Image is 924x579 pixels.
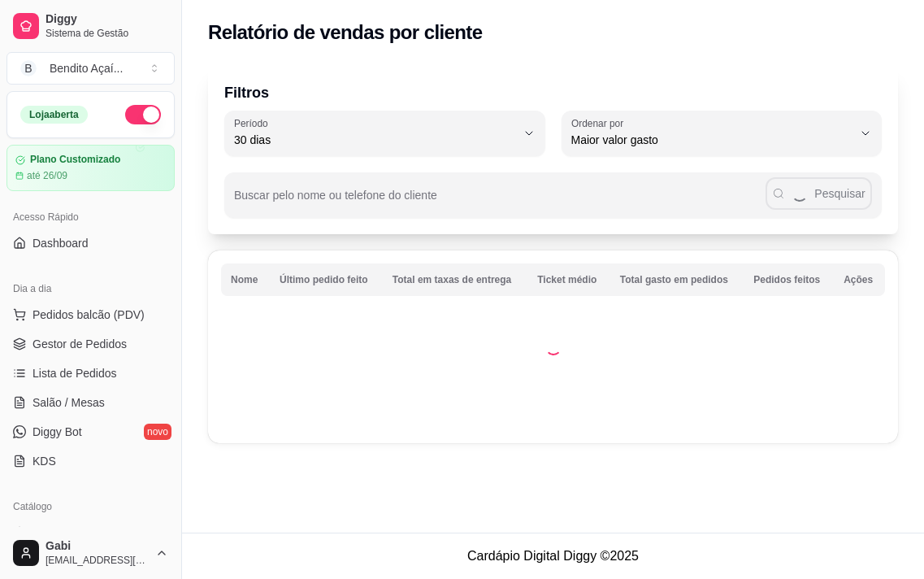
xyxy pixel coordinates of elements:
[20,106,88,124] div: Loja aberta
[33,336,127,352] span: Gestor de Pedidos
[234,194,766,210] input: Buscar pelo nome ou telefone do cliente
[7,520,175,546] a: Produtos
[33,525,78,541] span: Produtos
[33,235,89,251] span: Dashboard
[7,448,175,474] a: KDS
[125,105,161,124] button: Alterar Status
[562,111,883,156] button: Ordenar porMaior valor gasto
[46,554,149,567] span: [EMAIL_ADDRESS][DOMAIN_NAME]
[7,302,175,328] button: Pedidos balcão (PDV)
[7,7,175,46] a: DiggySistema de Gestão
[234,116,273,130] label: Período
[234,132,516,148] span: 30 dias
[33,424,82,440] span: Diggy Bot
[224,111,545,156] button: Período30 dias
[50,60,123,76] div: Bendito Açaí ...
[20,60,37,76] span: B
[7,204,175,230] div: Acesso Rápido
[571,132,853,148] span: Maior valor gasto
[545,339,562,355] div: Loading
[33,394,105,411] span: Salão / Mesas
[7,230,175,256] a: Dashboard
[7,331,175,357] a: Gestor de Pedidos
[224,81,882,104] p: Filtros
[7,145,175,191] a: Plano Customizadoaté 26/09
[571,116,629,130] label: Ordenar por
[33,307,145,323] span: Pedidos balcão (PDV)
[46,12,168,27] span: Diggy
[182,533,924,579] footer: Cardápio Digital Diggy © 2025
[7,276,175,302] div: Dia a dia
[7,360,175,386] a: Lista de Pedidos
[208,20,483,46] h2: Relatório de vendas por cliente
[33,365,117,381] span: Lista de Pedidos
[7,419,175,445] a: Diggy Botnovo
[7,494,175,520] div: Catálogo
[7,390,175,416] a: Salão / Mesas
[27,169,67,182] article: até 26/09
[7,52,175,85] button: Select a team
[46,27,168,40] span: Sistema de Gestão
[7,533,175,572] button: Gabi[EMAIL_ADDRESS][DOMAIN_NAME]
[46,539,149,554] span: Gabi
[33,453,56,469] span: KDS
[30,154,120,166] article: Plano Customizado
